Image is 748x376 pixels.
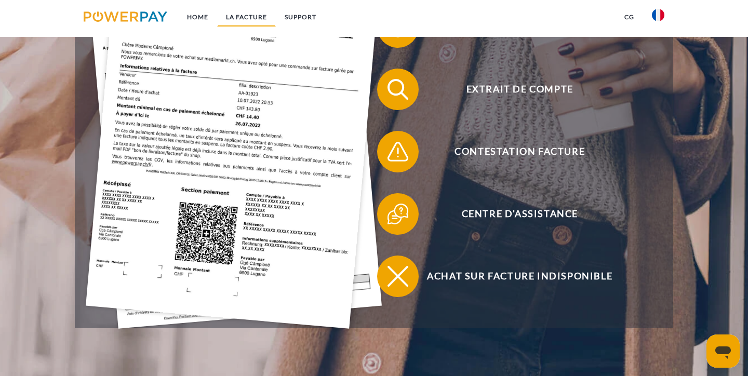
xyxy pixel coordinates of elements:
button: Centre d'assistance [377,193,647,235]
span: Achat sur facture indisponible [393,256,647,297]
span: Extrait de compte [393,69,647,110]
span: Centre d'assistance [393,193,647,235]
img: qb_warning.svg [385,139,411,165]
img: fr [652,9,664,21]
a: LA FACTURE [217,8,276,26]
img: logo-powerpay.svg [84,11,167,22]
button: Recevoir un rappel? [377,6,647,48]
img: qb_search.svg [385,76,411,102]
button: Contestation Facture [377,131,647,172]
img: qb_help.svg [385,201,411,227]
button: Achat sur facture indisponible [377,256,647,297]
iframe: Bouton de lancement de la fenêtre de messagerie [706,334,740,368]
a: Support [276,8,325,26]
a: Home [178,8,217,26]
a: CG [616,8,643,26]
img: qb_close.svg [385,263,411,289]
span: Contestation Facture [393,131,647,172]
button: Extrait de compte [377,69,647,110]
